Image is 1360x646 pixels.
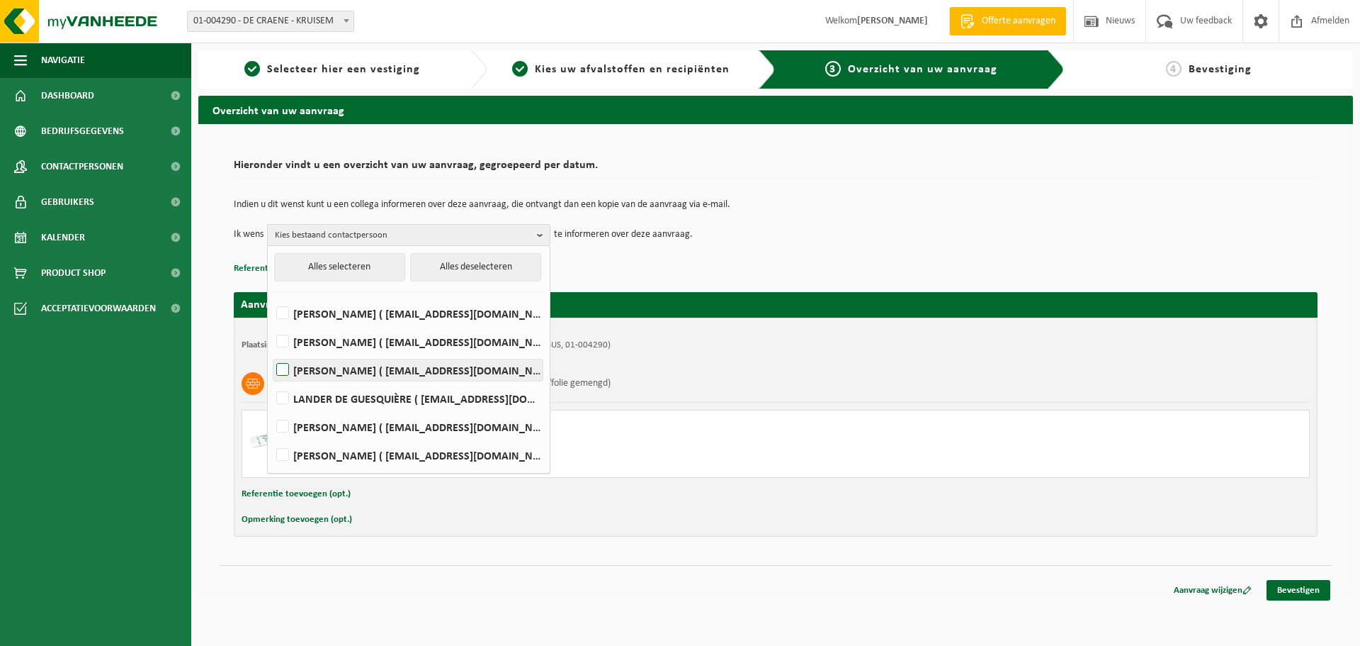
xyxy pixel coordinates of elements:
span: Kies bestaand contactpersoon [275,225,531,246]
img: LP-SK-00500-LPE-16.png [249,418,292,460]
label: [PERSON_NAME] ( [EMAIL_ADDRESS][DOMAIN_NAME] ) [273,360,543,381]
span: Selecteer hier een vestiging [267,64,420,75]
span: 3 [825,61,841,77]
label: [PERSON_NAME] ( [EMAIL_ADDRESS][DOMAIN_NAME] ) [273,445,543,466]
a: Offerte aanvragen [949,7,1066,35]
a: 2Kies uw afvalstoffen en recipiënten [494,61,748,78]
strong: Plaatsingsadres: [242,340,303,350]
a: 1Selecteer hier een vestiging [205,61,459,78]
h2: Hieronder vindt u een overzicht van uw aanvraag, gegroepeerd per datum. [234,160,1317,179]
div: Aantal: 7 [306,459,832,470]
h2: Overzicht van uw aanvraag [198,96,1353,123]
label: [PERSON_NAME] ( [EMAIL_ADDRESS][DOMAIN_NAME] ) [273,331,543,352]
span: 01-004290 - DE CRAENE - KRUISEM [188,11,353,31]
a: Bevestigen [1266,580,1330,601]
div: Ophalen zakken/bigbags [306,440,832,452]
a: Aanvraag wijzigen [1163,580,1262,601]
span: Navigatie [41,43,85,78]
p: Indien u dit wenst kunt u een collega informeren over deze aanvraag, die ontvangt dan een kopie v... [234,200,1317,210]
label: [PERSON_NAME] ( [EMAIL_ADDRESS][DOMAIN_NAME] ) [273,416,543,438]
span: 4 [1166,61,1181,77]
button: Alles selecteren [274,253,405,282]
label: LANDER DE GUESQUIÈRE ( [EMAIL_ADDRESS][DOMAIN_NAME] ) [273,388,543,409]
span: Contactpersonen [41,149,123,184]
strong: Aanvraag voor [DATE] [241,299,347,311]
p: Ik wens [234,224,263,245]
span: 1 [244,61,260,77]
button: Kies bestaand contactpersoon [267,224,550,245]
span: Kalender [41,220,85,255]
span: Overzicht van uw aanvraag [848,64,997,75]
span: 01-004290 - DE CRAENE - KRUISEM [187,11,354,32]
span: 2 [512,61,528,77]
span: Kies uw afvalstoffen en recipiënten [535,64,730,75]
span: Gebruikers [41,184,94,220]
button: Opmerking toevoegen (opt.) [242,511,352,529]
button: Alles deselecteren [410,253,541,282]
span: Dashboard [41,78,94,113]
span: Bedrijfsgegevens [41,113,124,149]
span: Acceptatievoorwaarden [41,291,156,326]
label: [PERSON_NAME] ( [EMAIL_ADDRESS][DOMAIN_NAME] ) [273,303,543,324]
button: Referentie toevoegen (opt.) [242,485,351,503]
strong: [PERSON_NAME] [857,16,928,26]
span: Bevestiging [1189,64,1252,75]
span: Product Shop [41,255,106,291]
span: Offerte aanvragen [978,14,1059,28]
p: te informeren over deze aanvraag. [554,224,693,245]
button: Referentie toevoegen (opt.) [234,260,343,278]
